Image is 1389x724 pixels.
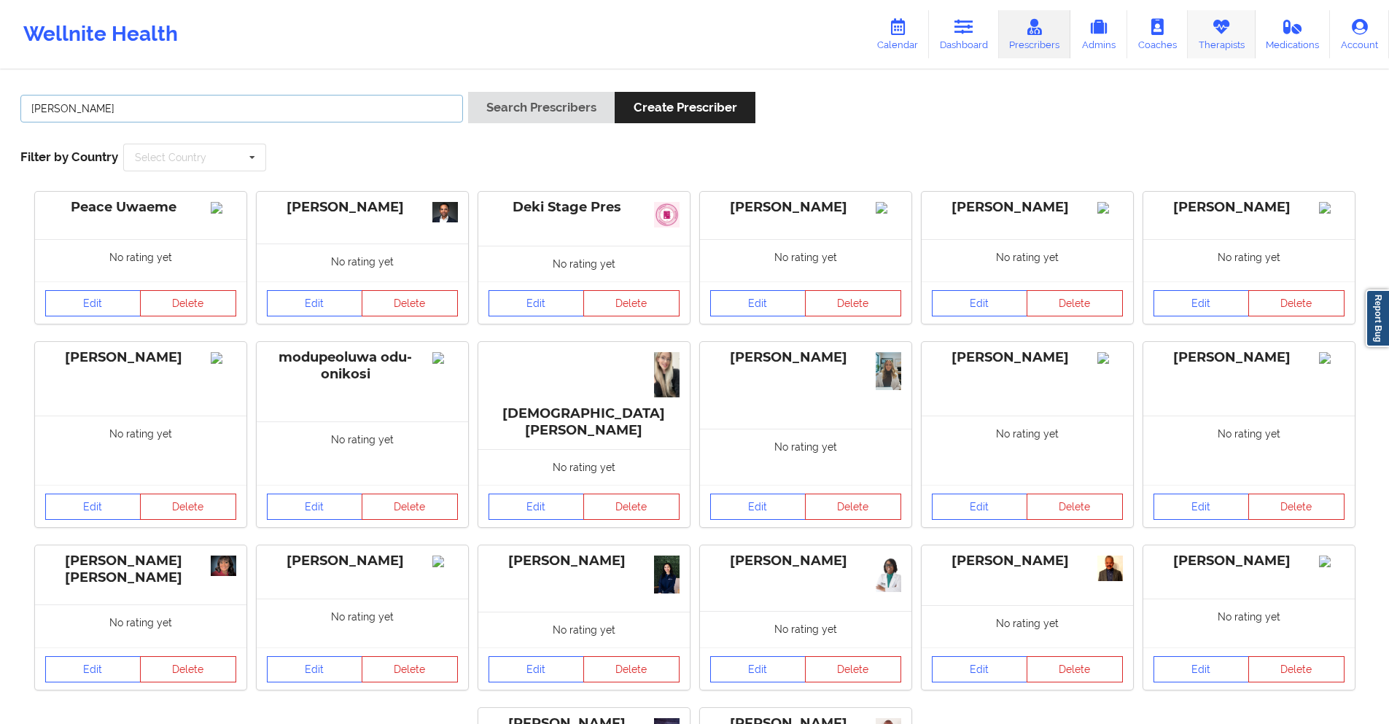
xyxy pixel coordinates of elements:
img: Image%2Fplaceholer-image.png [432,556,458,567]
div: [PERSON_NAME] [45,349,236,366]
div: No rating yet [922,239,1133,282]
a: Edit [710,494,806,520]
button: Delete [1248,656,1345,682]
a: Edit [710,290,806,316]
div: Select Country [135,152,206,163]
a: Edit [932,656,1028,682]
div: No rating yet [922,416,1133,485]
div: [PERSON_NAME] [710,553,901,569]
div: No rating yet [35,604,246,648]
a: Edit [489,494,585,520]
a: Edit [267,494,363,520]
a: Edit [932,290,1028,316]
img: 0052e3ff-777b-4aca-b0e1-080d590c5aa1_IMG_7016.JPG [654,352,680,397]
div: [PERSON_NAME] [710,199,901,216]
div: No rating yet [35,239,246,282]
button: Delete [1027,290,1123,316]
img: Image%2Fplaceholer-image.png [211,352,236,364]
div: No rating yet [700,429,911,485]
a: Dashboard [929,10,999,58]
div: No rating yet [922,605,1133,647]
a: Edit [1153,656,1250,682]
button: Delete [362,656,458,682]
div: [PERSON_NAME] [710,349,901,366]
button: Delete [140,656,236,682]
button: Delete [140,290,236,316]
div: No rating yet [478,246,690,281]
div: [PERSON_NAME] [PERSON_NAME] [45,553,236,586]
input: Search Keywords [20,95,463,122]
div: Deki Stage Pres [489,199,680,216]
div: No rating yet [1143,239,1355,282]
button: Delete [805,494,901,520]
img: Image%2Fplaceholer-image.png [1319,202,1345,214]
a: Edit [45,656,141,682]
a: Report Bug [1366,289,1389,347]
button: Delete [140,494,236,520]
div: No rating yet [478,449,690,485]
img: b771a42b-fc9e-4ceb-9ddb-fef474ab97c3_Vanessa_professional.01.15.2020.jpg [211,556,236,577]
button: Delete [583,494,680,520]
a: Edit [45,290,141,316]
a: Edit [489,656,585,682]
button: Search Prescribers [468,92,615,123]
div: [PERSON_NAME] [1153,199,1345,216]
img: 7794b820-3688-45ec-81e0-f9b79cbbaf67_IMG_9524.png [876,352,901,391]
img: Image%2Fplaceholer-image.png [1319,352,1345,364]
button: Delete [1248,290,1345,316]
img: Image%2Fplaceholer-image.png [1097,202,1123,214]
div: No rating yet [35,416,246,485]
button: Delete [583,656,680,682]
a: Edit [489,290,585,316]
div: Peace Uwaeme [45,199,236,216]
div: [DEMOGRAPHIC_DATA][PERSON_NAME] [489,349,680,439]
a: Medications [1256,10,1331,58]
img: Image%2Fplaceholer-image.png [211,202,236,214]
button: Delete [805,656,901,682]
a: Edit [267,656,363,682]
img: Image%2Fplaceholer-image.png [432,352,458,364]
button: Delete [1027,656,1123,682]
div: No rating yet [700,239,911,282]
a: Edit [45,494,141,520]
div: [PERSON_NAME] [267,199,458,216]
div: No rating yet [257,244,468,282]
img: 0483450a-f106-49e5-a06f-46585b8bd3b5_slack_1.jpg [654,202,680,227]
div: No rating yet [700,611,911,647]
button: Delete [1027,494,1123,520]
span: Filter by Country [20,149,118,164]
div: modupeoluwa odu-onikosi [267,349,458,383]
div: No rating yet [257,599,468,647]
button: Delete [362,290,458,316]
button: Delete [1248,494,1345,520]
a: Therapists [1188,10,1256,58]
a: Calendar [866,10,929,58]
img: Image%2Fplaceholer-image.png [876,202,901,214]
img: ee46b579-6dda-4ebc-84ff-89c25734b56f_Ragavan_Mahadevan29816-Edit-WEB_VERSION_Chris_Gillett_Housto... [432,202,458,222]
a: Edit [1153,494,1250,520]
a: Admins [1070,10,1127,58]
img: 9526670d-59d5-429f-943e-39a8e8292907_profile_pic.png [1097,556,1123,581]
div: [PERSON_NAME] [489,553,680,569]
img: Image%2Fplaceholer-image.png [1097,352,1123,364]
a: Edit [932,494,1028,520]
button: Delete [805,290,901,316]
button: Delete [362,494,458,520]
img: 60c260a9-df35-4081-a512-6c535907ed8d_IMG_5227.JPG [876,556,901,592]
a: Coaches [1127,10,1188,58]
a: Edit [710,656,806,682]
div: [PERSON_NAME] [932,199,1123,216]
button: Create Prescriber [615,92,755,123]
div: [PERSON_NAME] [1153,553,1345,569]
div: [PERSON_NAME] [932,553,1123,569]
a: Prescribers [999,10,1071,58]
button: Delete [583,290,680,316]
div: No rating yet [1143,416,1355,485]
img: 641d0911-00fb-4ca2-9c67-949d15c79eff_ [1319,556,1345,567]
div: [PERSON_NAME] [932,349,1123,366]
div: No rating yet [478,612,690,647]
div: No rating yet [1143,599,1355,647]
div: No rating yet [257,421,468,486]
div: [PERSON_NAME] [267,553,458,569]
img: 0c07b121-1ba3-44a2-b0e4-797886aa7ab8_DSC00870.jpg [654,556,680,593]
